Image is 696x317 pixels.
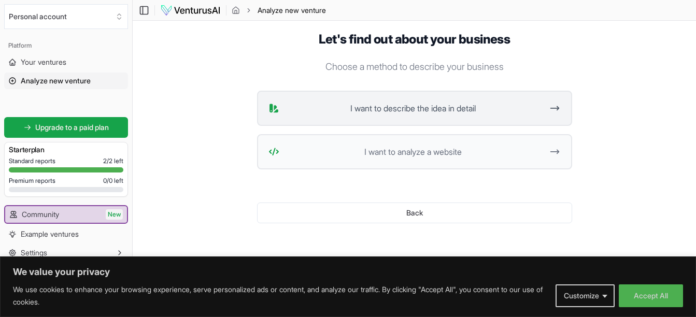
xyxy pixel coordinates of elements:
span: Example ventures [21,229,79,239]
span: Your ventures [21,57,66,67]
img: logo [160,4,221,17]
span: Analyze new venture [21,76,91,86]
button: Accept All [619,284,683,307]
span: I want to describe the idea in detail [283,102,543,114]
span: Community [22,209,59,220]
h3: Starter plan [9,145,123,155]
button: Back [257,203,572,223]
a: Example ventures [4,226,128,242]
span: Upgrade to a paid plan [35,122,109,133]
button: Settings [4,244,128,261]
span: I want to analyze a website [283,146,543,158]
span: Premium reports [9,177,55,185]
p: We use cookies to enhance your browsing experience, serve personalized ads or content, and analyz... [13,283,548,308]
a: CommunityNew [5,206,127,223]
button: I want to describe the idea in detail [257,91,572,126]
a: Your ventures [4,54,128,70]
span: 2 / 2 left [103,157,123,165]
a: Analyze new venture [4,73,128,89]
span: New [106,209,123,220]
button: Select an organization [4,4,128,29]
div: Platform [4,37,128,54]
button: Customize [556,284,615,307]
button: I want to analyze a website [257,134,572,169]
span: Standard reports [9,157,55,165]
span: Analyze new venture [258,5,326,16]
p: We value your privacy [13,266,683,278]
a: Upgrade to a paid plan [4,117,128,138]
span: 0 / 0 left [103,177,123,185]
nav: breadcrumb [232,5,326,16]
h1: Let's find out about your business [257,32,572,47]
span: Settings [21,248,47,258]
p: Choose a method to describe your business [257,60,572,74]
